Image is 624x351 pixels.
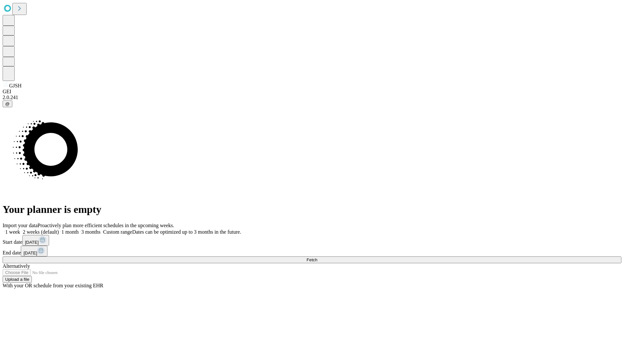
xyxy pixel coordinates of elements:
button: @ [3,100,12,107]
span: Dates can be optimized up to 3 months in the future. [132,229,241,235]
span: [DATE] [23,251,37,255]
button: [DATE] [21,246,47,256]
span: Fetch [306,257,317,262]
button: Upload a file [3,276,32,283]
span: [DATE] [25,240,39,245]
span: @ [5,101,10,106]
h1: Your planner is empty [3,203,621,215]
div: End date [3,246,621,256]
span: 2 weeks (default) [23,229,59,235]
div: 2.0.241 [3,95,621,100]
span: 1 month [61,229,79,235]
button: Fetch [3,256,621,263]
span: Custom range [103,229,132,235]
div: Start date [3,235,621,246]
div: GEI [3,89,621,95]
span: With your OR schedule from your existing EHR [3,283,103,288]
button: [DATE] [22,235,49,246]
span: 1 week [5,229,20,235]
span: Proactively plan more efficient schedules in the upcoming weeks. [38,223,174,228]
span: Import your data [3,223,38,228]
span: 3 months [81,229,100,235]
span: Alternatively [3,263,30,269]
span: GJSH [9,83,21,88]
